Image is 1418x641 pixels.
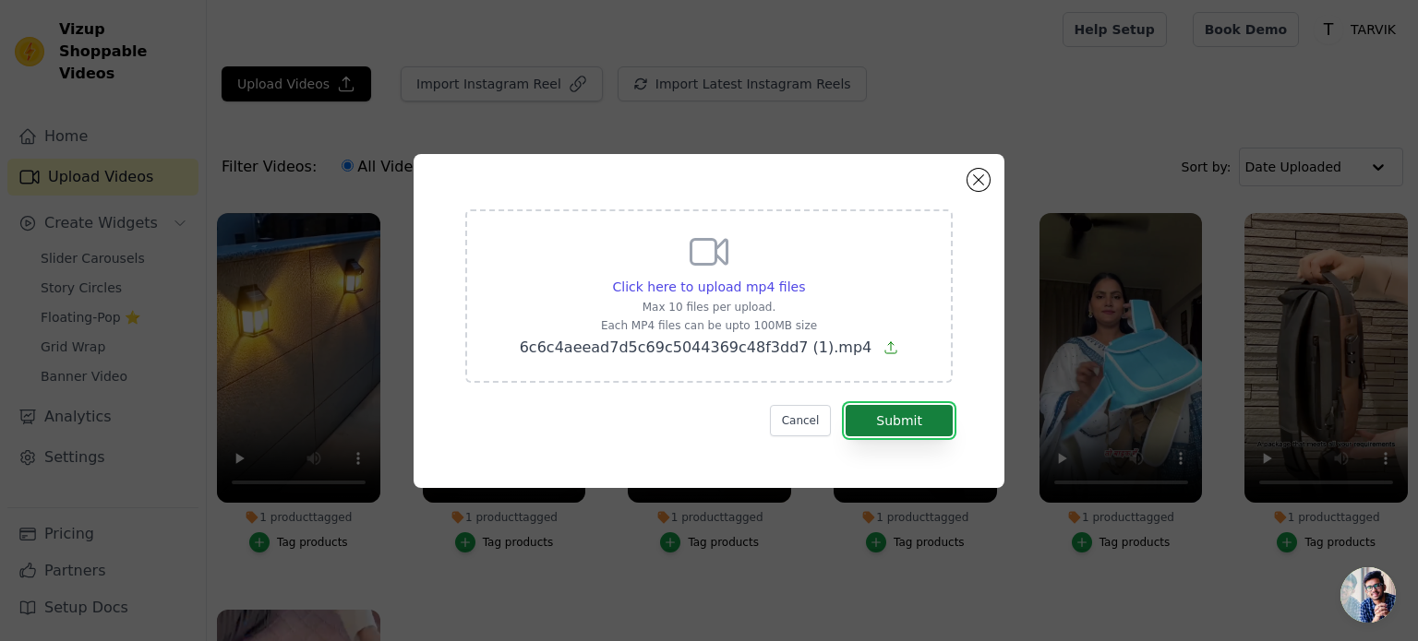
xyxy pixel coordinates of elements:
[520,300,899,315] p: Max 10 files per upload.
[520,318,899,333] p: Each MP4 files can be upto 100MB size
[1340,567,1396,623] a: Open chat
[967,169,990,191] button: Close modal
[520,338,872,356] span: 6c6c4aeead7d5c69c5044369c48f3dd7 (1).mp4
[613,279,806,294] span: Click here to upload mp4 files
[846,405,953,436] button: Submit
[770,405,832,436] button: Cancel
